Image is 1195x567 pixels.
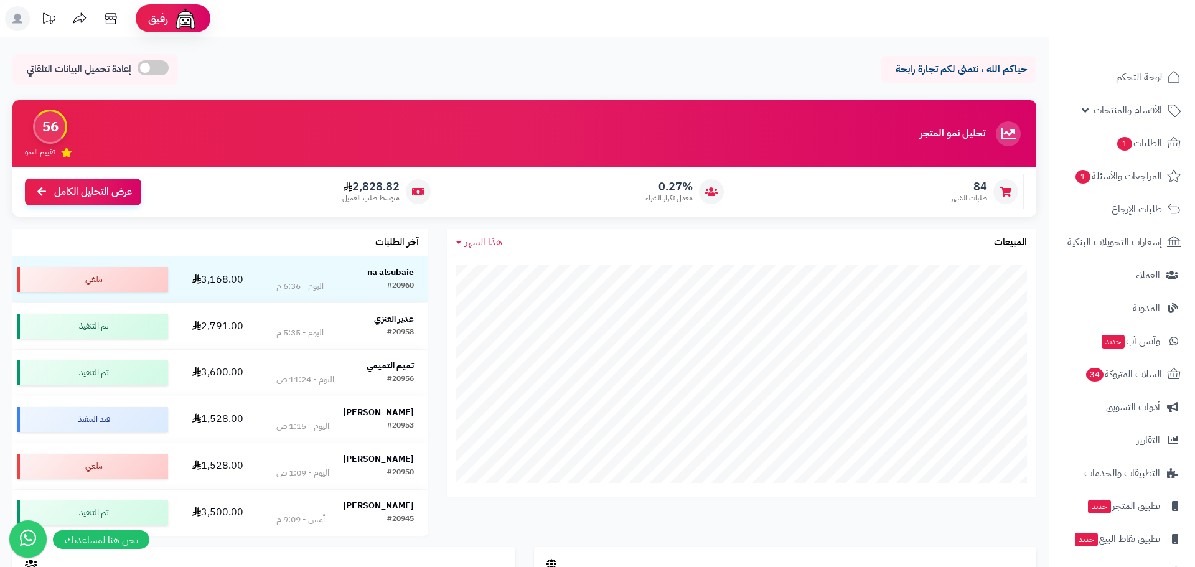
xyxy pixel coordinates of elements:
[343,452,414,466] strong: [PERSON_NAME]
[456,235,502,250] a: هذا الشهر
[276,280,324,293] div: اليوم - 6:36 م
[173,396,263,443] td: 1,528.00
[17,360,168,385] div: تم التنفيذ
[276,327,324,339] div: اليوم - 5:35 م
[367,359,414,372] strong: تميم التميمي
[1067,233,1162,251] span: إشعارات التحويلات البنكية
[173,6,198,31] img: ai-face.png
[1057,227,1188,257] a: إشعارات التحويلات البنكية
[173,490,263,536] td: 3,500.00
[1074,167,1162,185] span: المراجعات والأسئلة
[276,467,329,479] div: اليوم - 1:09 ص
[1057,194,1188,224] a: طلبات الإرجاع
[25,179,141,205] a: عرض التحليل الكامل
[173,350,263,396] td: 3,600.00
[1057,359,1188,389] a: السلات المتروكة34
[343,499,414,512] strong: [PERSON_NAME]
[387,420,414,433] div: #20953
[1106,398,1160,416] span: أدوات التسويق
[54,185,132,199] span: عرض التحليل الكامل
[367,266,414,279] strong: na alsubaie
[173,256,263,302] td: 3,168.00
[1087,497,1160,515] span: تطبيق المتجر
[1086,368,1104,382] span: 34
[1057,293,1188,323] a: المدونة
[1102,335,1125,349] span: جديد
[343,406,414,419] strong: [PERSON_NAME]
[994,237,1027,248] h3: المبيعات
[1057,491,1188,521] a: تطبيق المتجرجديد
[1085,365,1162,383] span: السلات المتروكة
[387,513,414,526] div: #20945
[1074,530,1160,548] span: تطبيق نقاط البيع
[1100,332,1160,350] span: وآتس آب
[148,11,168,26] span: رفيق
[276,373,334,386] div: اليوم - 11:24 ص
[33,6,64,34] a: تحديثات المنصة
[1057,524,1188,554] a: تطبيق نقاط البيعجديد
[374,312,414,326] strong: عدير العنزي
[276,420,329,433] div: اليوم - 1:15 ص
[1057,458,1188,488] a: التطبيقات والخدمات
[1057,425,1188,455] a: التقارير
[387,373,414,386] div: #20956
[276,513,325,526] div: أمس - 9:09 م
[17,454,168,479] div: ملغي
[1088,500,1111,513] span: جديد
[1117,137,1132,151] span: 1
[27,62,131,77] span: إعادة تحميل البيانات التلقائي
[375,237,419,248] h3: آخر الطلبات
[1057,161,1188,191] a: المراجعات والأسئلة1
[1110,35,1183,61] img: logo-2.png
[173,303,263,349] td: 2,791.00
[17,500,168,525] div: تم التنفيذ
[1112,200,1162,218] span: طلبات الإرجاع
[1133,299,1160,317] span: المدونة
[342,193,400,204] span: متوسط طلب العميل
[645,180,693,194] span: 0.27%
[1136,266,1160,284] span: العملاء
[1057,128,1188,158] a: الطلبات1
[1075,170,1090,184] span: 1
[1057,260,1188,290] a: العملاء
[1057,62,1188,92] a: لوحة التحكم
[17,267,168,292] div: ملغي
[342,180,400,194] span: 2,828.82
[1116,68,1162,86] span: لوحة التحكم
[645,193,693,204] span: معدل تكرار الشراء
[465,235,502,250] span: هذا الشهر
[1084,464,1160,482] span: التطبيقات والخدمات
[387,467,414,479] div: #20950
[1136,431,1160,449] span: التقارير
[17,314,168,339] div: تم التنفيذ
[1075,533,1098,546] span: جديد
[387,280,414,293] div: #20960
[1057,392,1188,422] a: أدوات التسويق
[1116,134,1162,152] span: الطلبات
[951,193,987,204] span: طلبات الشهر
[25,147,55,157] span: تقييم النمو
[387,327,414,339] div: #20958
[890,62,1027,77] p: حياكم الله ، نتمنى لكم تجارة رابحة
[17,407,168,432] div: قيد التنفيذ
[1094,101,1162,119] span: الأقسام والمنتجات
[920,128,985,139] h3: تحليل نمو المتجر
[173,443,263,489] td: 1,528.00
[1057,326,1188,356] a: وآتس آبجديد
[951,180,987,194] span: 84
